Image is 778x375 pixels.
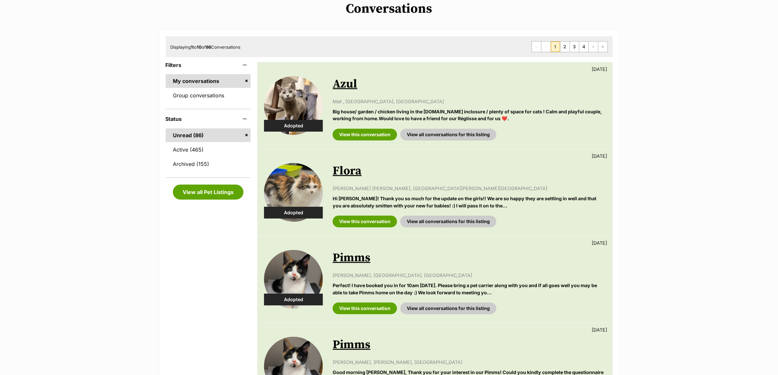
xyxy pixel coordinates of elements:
[166,157,251,171] a: Archived (155)
[560,41,570,52] a: Page 2
[592,326,607,333] p: [DATE]
[166,143,251,156] a: Active (465)
[333,129,397,140] a: View this conversation
[333,302,397,314] a: View this conversation
[333,359,605,366] p: [PERSON_NAME], [PERSON_NAME], [GEOGRAPHIC_DATA]
[171,44,241,50] span: Displaying to of Conversations
[173,185,243,200] a: View all Pet Listings
[592,239,607,246] p: [DATE]
[333,98,605,105] p: Meli , [GEOGRAPHIC_DATA], [GEOGRAPHIC_DATA]
[541,41,551,52] span: Previous page
[264,250,323,309] img: Pimms
[400,302,496,314] a: View all conversations for this listing
[333,216,397,227] a: View this conversation
[197,44,202,50] strong: 10
[551,41,560,52] span: Page 1
[333,195,605,209] p: Hi [PERSON_NAME]! Thank you so much for the update on the girls!! We are so happy they are settli...
[264,294,323,305] div: Adopted
[264,163,323,222] img: Flora
[191,44,193,50] strong: 1
[570,41,579,52] a: Page 3
[333,164,361,178] a: Flora
[400,216,496,227] a: View all conversations for this listing
[400,129,496,140] a: View all conversations for this listing
[166,89,251,102] a: Group conversations
[532,41,541,52] span: First page
[589,41,598,52] a: Next page
[333,337,370,352] a: Pimms
[264,76,323,135] img: Azul
[333,272,605,279] p: [PERSON_NAME], [GEOGRAPHIC_DATA], [GEOGRAPHIC_DATA]
[166,116,251,122] header: Status
[264,207,323,219] div: Adopted
[166,62,251,68] header: Filters
[579,41,588,52] a: Page 4
[333,108,605,122] p: Big house/ garden / chicken living in the [DOMAIN_NAME] inclosure / plenty of space for cats ! Ca...
[166,128,251,142] a: Unread (86)
[333,282,605,296] p: Perfect! I have booked you in for 10am [DATE]. Please bring a pet carrier along with you and if a...
[532,41,608,52] nav: Pagination
[592,66,607,73] p: [DATE]
[598,41,607,52] a: Last page
[206,44,211,50] strong: 86
[592,153,607,159] p: [DATE]
[333,185,605,192] p: [PERSON_NAME] [PERSON_NAME], [GEOGRAPHIC_DATA][PERSON_NAME][GEOGRAPHIC_DATA]
[333,77,357,91] a: Azul
[264,120,323,132] div: Adopted
[333,251,370,265] a: Pimms
[166,74,251,88] a: My conversations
